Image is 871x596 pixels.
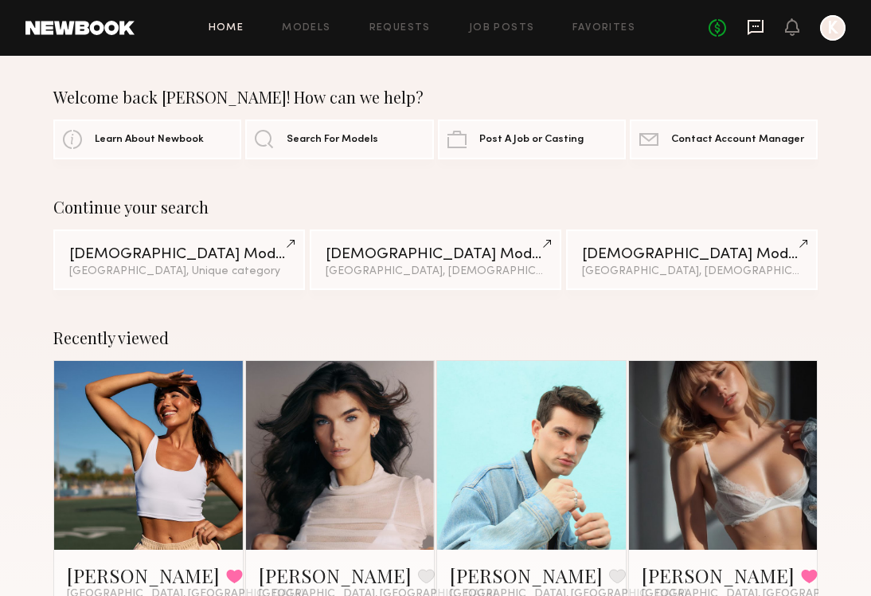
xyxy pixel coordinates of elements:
a: [PERSON_NAME] [642,563,795,588]
div: Recently viewed [53,328,818,347]
span: Contact Account Manager [671,135,804,145]
span: Search For Models [287,135,378,145]
a: Favorites [572,23,635,33]
a: Post A Job or Casting [438,120,626,159]
div: [DEMOGRAPHIC_DATA] Models [326,247,545,262]
div: Continue your search [53,198,818,217]
span: Post A Job or Casting [479,135,584,145]
a: Models [282,23,330,33]
a: [PERSON_NAME] [259,563,412,588]
a: [PERSON_NAME] [450,563,603,588]
a: Search For Models [245,120,433,159]
a: K [820,15,846,41]
div: [DEMOGRAPHIC_DATA] Models [69,247,289,262]
a: Contact Account Manager [630,120,818,159]
div: [GEOGRAPHIC_DATA], Unique category [69,266,289,277]
span: Learn About Newbook [95,135,204,145]
a: [DEMOGRAPHIC_DATA] Models[GEOGRAPHIC_DATA], Unique category [53,229,305,290]
a: Learn About Newbook [53,120,241,159]
div: [GEOGRAPHIC_DATA], [DEMOGRAPHIC_DATA] [582,266,802,277]
a: Home [209,23,244,33]
a: Requests [369,23,431,33]
div: Welcome back [PERSON_NAME]! How can we help? [53,88,818,107]
a: [DEMOGRAPHIC_DATA] Models[GEOGRAPHIC_DATA], [DEMOGRAPHIC_DATA] [310,229,561,290]
a: [PERSON_NAME] [67,563,220,588]
a: [DEMOGRAPHIC_DATA] Models[GEOGRAPHIC_DATA], [DEMOGRAPHIC_DATA] [566,229,818,290]
div: [GEOGRAPHIC_DATA], [DEMOGRAPHIC_DATA] [326,266,545,277]
div: [DEMOGRAPHIC_DATA] Models [582,247,802,262]
a: Job Posts [469,23,535,33]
